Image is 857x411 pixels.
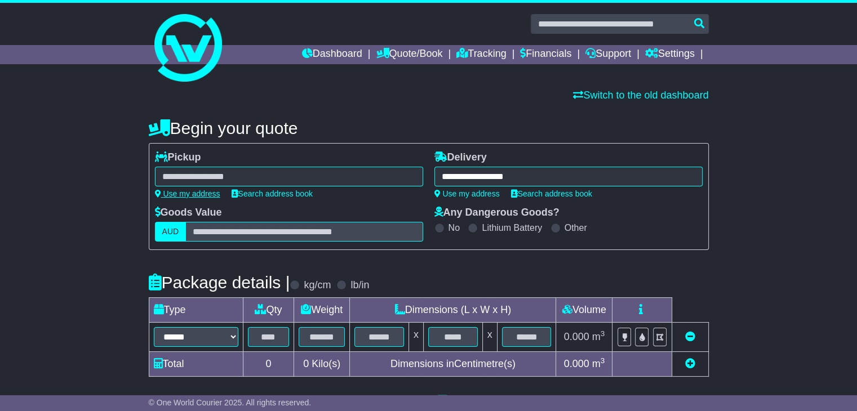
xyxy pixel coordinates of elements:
[564,358,589,369] span: 0.000
[149,298,243,323] td: Type
[449,222,460,233] label: No
[350,298,556,323] td: Dimensions (L x W x H)
[565,222,587,233] label: Other
[149,398,312,407] span: © One World Courier 2025. All rights reserved.
[685,331,695,342] a: Remove this item
[511,189,592,198] a: Search address book
[434,207,560,219] label: Any Dangerous Goods?
[155,189,220,198] a: Use my address
[243,352,294,377] td: 0
[155,222,187,242] label: AUD
[601,329,605,338] sup: 3
[456,45,506,64] a: Tracking
[685,358,695,369] a: Add new item
[564,331,589,342] span: 0.000
[592,358,605,369] span: m
[350,279,369,292] label: lb/in
[482,222,542,233] label: Lithium Battery
[376,45,442,64] a: Quote/Book
[294,352,350,377] td: Kilo(s)
[149,273,290,292] h4: Package details |
[434,189,500,198] a: Use my address
[585,45,631,64] a: Support
[155,207,222,219] label: Goods Value
[294,298,350,323] td: Weight
[149,119,709,137] h4: Begin your quote
[243,298,294,323] td: Qty
[601,356,605,365] sup: 3
[303,358,309,369] span: 0
[434,151,487,164] label: Delivery
[520,45,571,64] a: Financials
[155,151,201,164] label: Pickup
[232,189,313,198] a: Search address book
[482,323,497,352] td: x
[592,331,605,342] span: m
[573,90,708,101] a: Switch to the old dashboard
[645,45,695,64] a: Settings
[350,352,556,377] td: Dimensions in Centimetre(s)
[408,323,423,352] td: x
[149,352,243,377] td: Total
[304,279,331,292] label: kg/cm
[302,45,362,64] a: Dashboard
[556,298,612,323] td: Volume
